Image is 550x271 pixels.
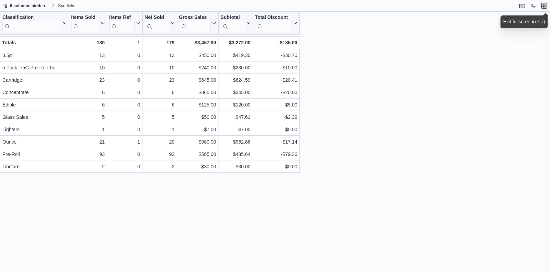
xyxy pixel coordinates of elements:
[221,14,245,32] div: Subtotal
[255,64,297,72] div: -$10.00
[71,113,105,121] div: 5
[58,3,76,9] span: Sort fields
[255,125,297,134] div: $0.00
[221,88,251,97] div: $345.00
[109,64,140,72] div: 0
[109,14,135,21] div: Items Ref
[179,88,216,97] div: $365.00
[540,2,548,10] button: Exit fullscreen
[179,125,216,134] div: $7.00
[2,14,61,32] div: Classification
[2,76,67,84] div: Cartridge
[2,150,67,158] div: Pre-Roll
[179,14,216,32] button: Gross Sales
[2,101,67,109] div: Edible
[221,162,251,171] div: $30.00
[179,138,216,146] div: $980.00
[71,88,105,97] div: 6
[71,14,99,21] div: Items Sold
[48,2,79,10] button: Sort fields
[71,64,105,72] div: 10
[109,162,140,171] div: 0
[221,125,251,134] div: $7.00
[179,64,216,72] div: $240.00
[145,51,175,59] div: 13
[179,113,216,121] div: $50.00
[145,125,175,134] div: 1
[179,14,211,21] div: Gross Sales
[221,14,251,32] button: Subtotal
[0,2,48,10] button: 6 columns hidden
[145,64,175,72] div: 10
[221,76,251,84] div: $624.59
[535,19,543,25] kbd: esc
[109,14,135,32] div: Items Ref
[221,113,251,121] div: $47.61
[255,150,297,158] div: -$79.36
[145,88,175,97] div: 6
[179,76,216,84] div: $645.00
[221,138,251,146] div: $962.86
[109,113,140,121] div: 0
[529,2,537,10] button: Display options
[71,76,105,84] div: 23
[255,113,297,121] div: -$2.39
[179,150,216,158] div: $565.00
[109,138,140,146] div: 1
[2,64,67,72] div: 5 Pack .75G Pre-Roll Tin
[255,138,297,146] div: -$17.14
[2,162,67,171] div: Tincture
[71,101,105,109] div: 6
[145,162,175,171] div: 2
[71,150,105,158] div: 93
[109,38,140,47] div: 1
[255,101,297,109] div: -$5.00
[518,2,526,10] button: Keyboard shortcuts
[10,3,45,9] span: 6 columns hidden
[255,162,297,171] div: $0.00
[2,14,61,21] div: Classification
[71,162,105,171] div: 2
[145,150,175,158] div: 93
[71,125,105,134] div: 1
[145,113,175,121] div: 5
[179,14,211,32] div: Gross Sales
[221,64,251,72] div: $230.00
[145,14,169,21] div: Net Sold
[71,38,105,47] div: 180
[145,14,169,32] div: Net Sold
[71,14,105,32] button: Items Sold
[179,51,216,59] div: $450.00
[255,14,292,21] div: Total Discount
[503,18,545,25] div: Exit fullscreen ( )
[255,88,297,97] div: -$20.00
[145,138,175,146] div: 20
[71,14,99,32] div: Items Sold
[145,101,175,109] div: 6
[2,138,67,146] div: Ounce
[2,14,67,32] button: Classification
[109,51,140,59] div: 0
[221,38,251,47] div: $3,272.00
[221,150,251,158] div: $485.64
[71,51,105,59] div: 13
[145,38,175,47] div: 179
[255,51,297,59] div: -$30.70
[255,38,297,47] div: -$185.00
[2,38,67,47] div: Totals
[221,101,251,109] div: $120.00
[109,101,140,109] div: 0
[2,113,67,121] div: Glass Sales
[255,76,297,84] div: -$20.41
[109,14,140,32] button: Items Ref
[2,88,67,97] div: Concentrate
[71,138,105,146] div: 21
[2,51,67,59] div: 3.5g
[109,88,140,97] div: 0
[221,51,251,59] div: $419.30
[179,101,216,109] div: $125.00
[109,150,140,158] div: 0
[2,125,67,134] div: Lighters
[179,38,216,47] div: $3,457.00
[145,76,175,84] div: 23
